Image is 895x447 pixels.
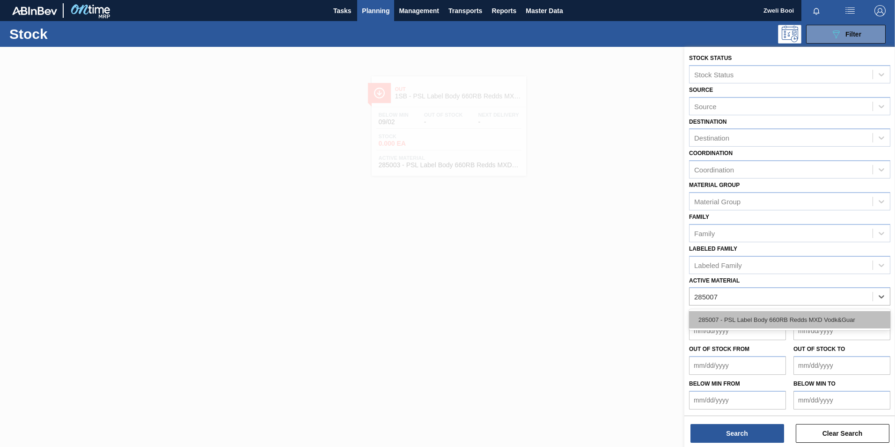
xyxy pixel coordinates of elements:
[793,321,890,340] input: mm/dd/yyyy
[694,166,734,174] div: Coordination
[689,87,713,93] label: Source
[844,5,856,16] img: userActions
[694,197,741,205] div: Material Group
[689,182,740,188] label: Material Group
[689,150,733,156] label: Coordination
[9,29,149,39] h1: Stock
[12,7,57,15] img: TNhmsLtSVTkK8tSr43FrP2fwEKptu5GPRR3wAAAABJRU5ErkJggg==
[689,321,786,340] input: mm/dd/yyyy
[874,5,886,16] img: Logout
[845,30,861,38] span: Filter
[694,134,729,142] div: Destination
[801,4,831,17] button: Notifications
[806,25,886,44] button: Filter
[689,246,737,252] label: Labeled Family
[362,5,389,16] span: Planning
[689,311,890,328] div: 285007 - PSL Label Body 660RB Redds MXD Vodk&Guar
[694,70,734,78] div: Stock Status
[492,5,516,16] span: Reports
[793,380,836,387] label: Below Min to
[793,356,890,375] input: mm/dd/yyyy
[793,391,890,410] input: mm/dd/yyyy
[689,119,726,125] label: Destination
[689,277,740,284] label: Active Material
[694,102,717,110] div: Source
[778,25,801,44] div: Programming: no user selected
[332,5,352,16] span: Tasks
[448,5,482,16] span: Transports
[526,5,563,16] span: Master Data
[689,214,709,220] label: Family
[689,55,732,61] label: Stock Status
[694,229,715,237] div: Family
[689,346,749,352] label: Out of Stock from
[689,391,786,410] input: mm/dd/yyyy
[399,5,439,16] span: Management
[793,346,845,352] label: Out of Stock to
[694,261,742,269] div: Labeled Family
[689,380,740,387] label: Below Min from
[689,356,786,375] input: mm/dd/yyyy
